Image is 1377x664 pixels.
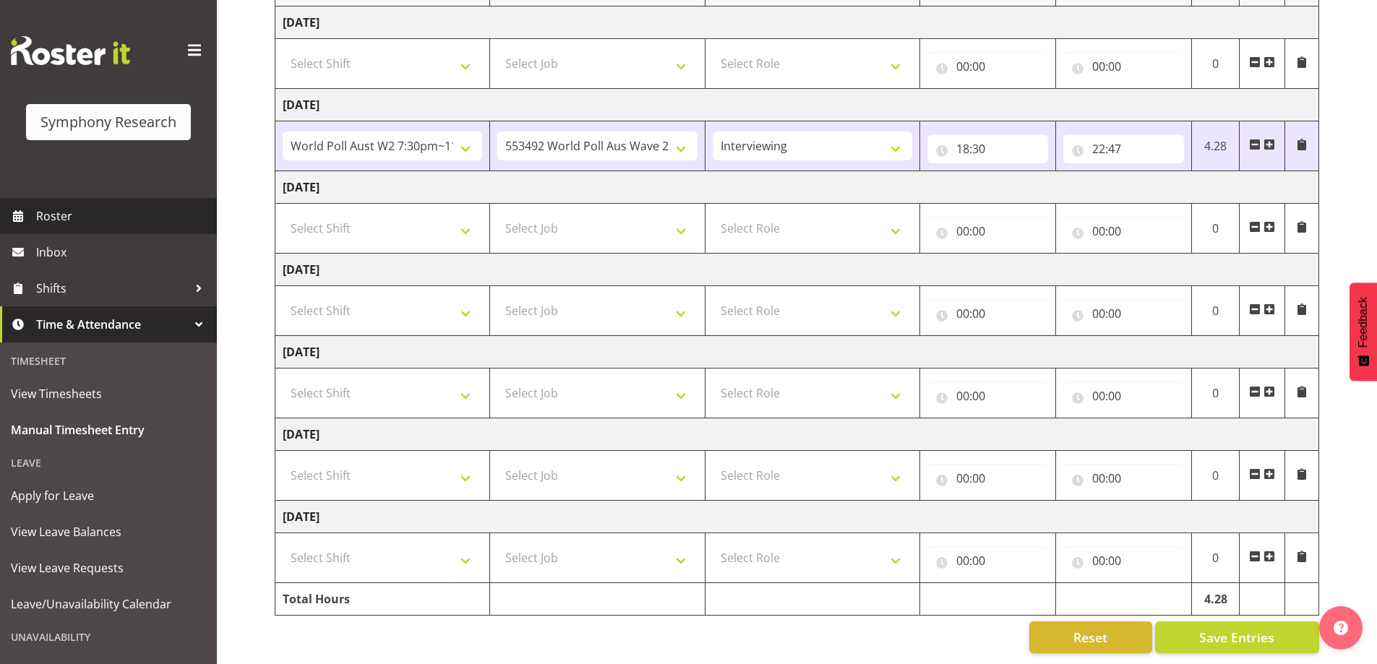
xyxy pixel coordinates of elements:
[1357,297,1370,348] span: Feedback
[4,376,213,412] a: View Timesheets
[1063,299,1184,328] input: Click to select...
[36,241,210,263] span: Inbox
[36,205,210,227] span: Roster
[1191,204,1240,254] td: 0
[36,314,188,335] span: Time & Attendance
[4,448,213,478] div: Leave
[1063,546,1184,575] input: Click to select...
[11,593,206,615] span: Leave/Unavailability Calendar
[927,134,1048,163] input: Click to select...
[275,336,1319,368] td: [DATE]
[927,381,1048,410] input: Click to select...
[11,419,206,441] span: Manual Timesheet Entry
[4,478,213,514] a: Apply for Leave
[11,557,206,579] span: View Leave Requests
[1334,621,1348,635] img: help-xxl-2.png
[927,52,1048,81] input: Click to select...
[927,299,1048,328] input: Click to select...
[275,583,490,616] td: Total Hours
[1191,286,1240,336] td: 0
[1191,39,1240,89] td: 0
[11,383,206,405] span: View Timesheets
[1063,134,1184,163] input: Click to select...
[11,521,206,543] span: View Leave Balances
[927,464,1048,493] input: Click to select...
[4,412,213,448] a: Manual Timesheet Entry
[36,277,188,299] span: Shifts
[1191,121,1240,171] td: 4.28
[4,586,213,622] a: Leave/Unavailability Calendar
[927,546,1048,575] input: Click to select...
[275,418,1319,451] td: [DATE]
[1073,628,1107,647] span: Reset
[275,501,1319,533] td: [DATE]
[1063,52,1184,81] input: Click to select...
[11,36,130,65] img: Rosterit website logo
[1350,283,1377,381] button: Feedback - Show survey
[275,254,1319,286] td: [DATE]
[40,111,176,133] div: Symphony Research
[1063,464,1184,493] input: Click to select...
[4,346,213,376] div: Timesheet
[4,622,213,652] div: Unavailability
[4,550,213,586] a: View Leave Requests
[4,514,213,550] a: View Leave Balances
[927,217,1048,246] input: Click to select...
[1199,628,1274,647] span: Save Entries
[1191,451,1240,501] td: 0
[275,89,1319,121] td: [DATE]
[1191,368,1240,418] td: 0
[1191,533,1240,583] td: 0
[1063,217,1184,246] input: Click to select...
[1155,621,1319,653] button: Save Entries
[1191,583,1240,616] td: 4.28
[1063,381,1184,410] input: Click to select...
[11,485,206,506] span: Apply for Leave
[275,7,1319,39] td: [DATE]
[275,171,1319,204] td: [DATE]
[1029,621,1152,653] button: Reset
